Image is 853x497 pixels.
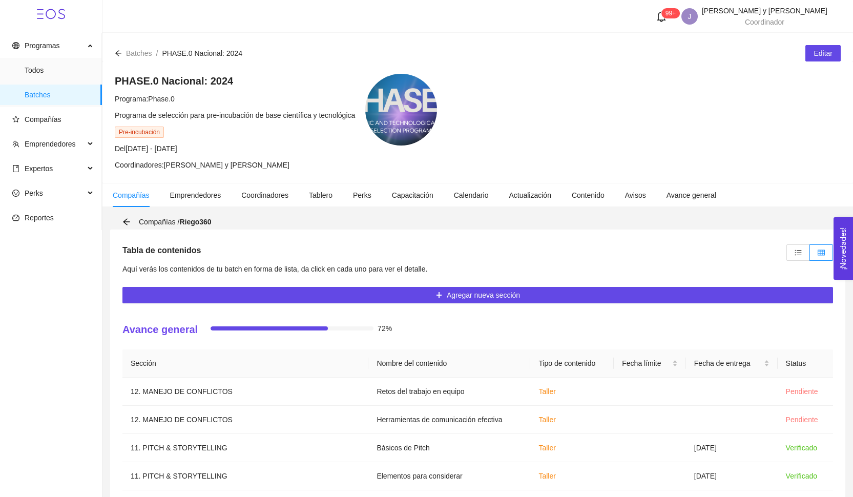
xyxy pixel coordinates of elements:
[113,191,150,199] span: Compañías
[368,462,530,490] td: Elementos para considerar
[625,191,646,199] span: Avisos
[12,116,19,123] span: star
[538,387,555,396] span: Taller
[656,11,667,22] span: bell
[12,214,19,221] span: dashboard
[368,349,530,378] th: Nombre del contenido
[115,161,289,169] span: Coordinadores: [PERSON_NAME] y [PERSON_NAME]
[447,289,520,301] span: Agregar nueva sección
[538,444,555,452] span: Taller
[12,165,19,172] span: book
[122,462,368,490] td: 11. PITCH & STORYTELLING
[686,462,778,490] td: [DATE]
[115,50,122,57] span: arrow-left
[786,387,818,396] span: Pendiente
[622,358,670,369] span: Fecha límite
[368,434,530,462] td: Básicos de Pitch
[805,45,841,61] button: Editar
[435,292,443,300] span: plus
[538,472,555,480] span: Taller
[122,218,131,226] span: arrow-left
[661,8,680,18] sup: 122
[115,144,177,153] span: Del [DATE] - [DATE]
[179,218,211,226] strong: Riego360
[834,217,853,280] button: Open Feedback Widget
[25,189,43,197] span: Perks
[509,191,551,199] span: Actualización
[25,214,54,222] span: Reportes
[454,191,489,199] span: Calendario
[25,115,61,123] span: Compañías
[241,191,288,199] span: Coordinadores
[122,322,198,337] h4: Avance general
[25,60,94,80] span: Todos
[25,140,76,148] span: Emprendedores
[786,416,818,424] span: Pendiente
[25,42,59,50] span: Programas
[115,95,175,103] span: Programa: Phase.0
[122,378,368,406] td: 12. MANEJO DE CONFLICTOS
[122,244,201,257] h5: Tabla de contenidos
[122,434,368,462] td: 11. PITCH & STORYTELLING
[139,218,212,226] span: Compañías /
[170,191,221,199] span: Emprendedores
[122,349,368,378] th: Sección
[378,325,392,332] span: 72%
[368,378,530,406] td: Retos del trabajo en equipo
[162,49,242,57] span: PHASE.0 Nacional: 2024
[115,111,355,119] span: Programa de selección para pre-incubación de base científica y tecnológica
[122,406,368,434] td: 12. MANEJO DE CONFLICTOS
[778,349,833,378] th: Status
[686,434,778,462] td: [DATE]
[530,349,614,378] th: Tipo de contenido
[538,416,555,424] span: Taller
[572,191,605,199] span: Contenido
[12,140,19,148] span: team
[688,8,691,25] span: J
[25,164,53,173] span: Expertos
[745,18,784,26] span: Coordinador
[115,74,355,88] h4: PHASE.0 Nacional: 2024
[814,48,833,59] span: Editar
[786,472,817,480] span: Verificado
[786,444,817,452] span: Verificado
[12,42,19,49] span: global
[122,287,833,303] button: plusAgregar nueva sección
[115,127,164,138] span: Pre-incubación
[694,358,762,369] span: Fecha de entrega
[368,406,530,434] td: Herramientas de comunicación efectiva
[25,85,94,105] span: Batches
[795,249,802,256] span: unordered-list
[818,249,825,256] span: table
[156,49,158,57] span: /
[12,190,19,197] span: smile
[667,191,716,199] span: Avance general
[122,218,131,226] div: Volver
[392,191,433,199] span: Capacitación
[122,265,427,273] span: Aquí verás los contenidos de tu batch en forma de lista, da click en cada uno para ver el detalle.
[126,49,152,57] span: Batches
[702,7,827,15] span: [PERSON_NAME] y [PERSON_NAME]
[309,191,332,199] span: Tablero
[353,191,371,199] span: Perks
